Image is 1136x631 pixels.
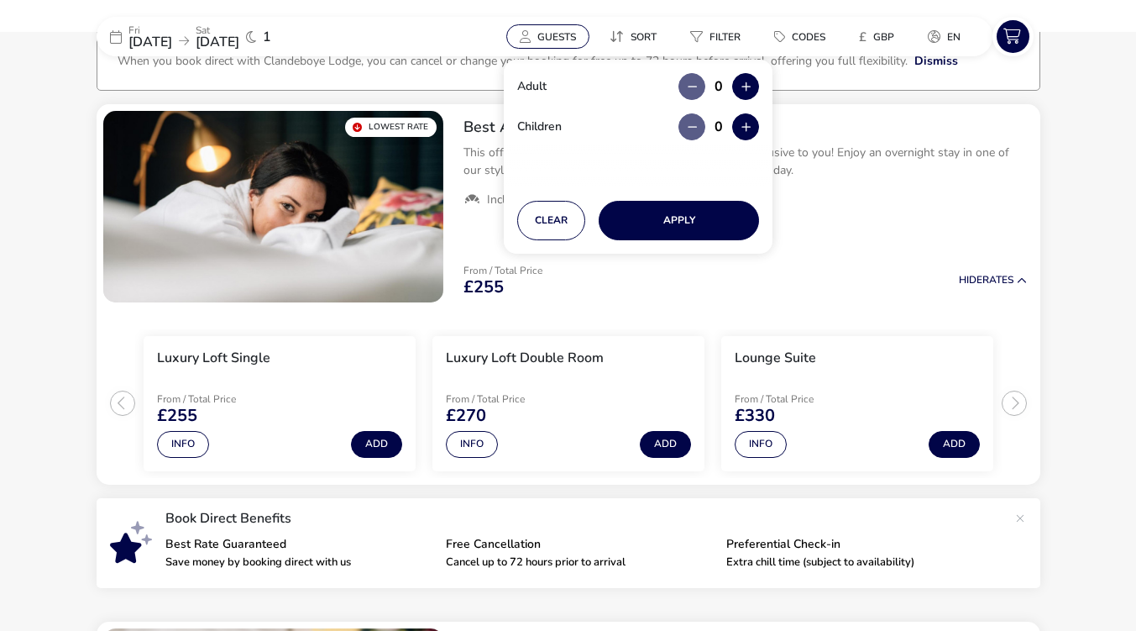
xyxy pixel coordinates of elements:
[165,557,432,568] p: Save money by booking direct with us
[128,25,172,35] p: Fri
[446,350,604,367] h3: Luxury Loft Double Room
[446,408,486,424] span: £270
[929,431,980,458] button: Add
[424,329,713,478] swiper-slide: 2 / 3
[735,431,787,458] button: Info
[735,394,854,404] p: From / Total Price
[596,24,670,49] button: Sort
[873,30,894,44] span: GBP
[97,17,348,56] div: Fri[DATE]Sat[DATE]1
[959,273,982,287] span: Hide
[761,24,845,49] naf-pibe-menu-bar-item: Codes
[135,329,424,478] swiper-slide: 1 / 3
[845,24,908,49] button: £GBP
[596,24,677,49] naf-pibe-menu-bar-item: Sort
[506,24,589,49] button: Guests
[196,25,239,35] p: Sat
[128,33,172,51] span: [DATE]
[196,33,239,51] span: [DATE]
[914,24,981,49] naf-pibe-menu-bar-item: en
[677,24,761,49] naf-pibe-menu-bar-item: Filter
[631,30,657,44] span: Sort
[118,53,908,69] p: When you book direct with Clandeboye Lodge, you can cancel or change your booking for free up to ...
[103,111,443,302] swiper-slide: 1 / 1
[157,350,270,367] h3: Luxury Loft Single
[463,279,504,296] span: £255
[157,408,197,424] span: £255
[517,201,585,240] button: Clear
[726,557,993,568] p: Extra chill time (subject to availability)
[446,394,565,404] p: From / Total Price
[446,431,498,458] button: Info
[517,121,575,133] label: Children
[677,24,754,49] button: Filter
[735,408,775,424] span: £330
[446,557,713,568] p: Cancel up to 72 hours prior to arrival
[446,539,713,550] p: Free Cancellation
[735,350,816,367] h3: Lounge Suite
[351,431,402,458] button: Add
[165,512,1007,525] p: Book Direct Benefits
[487,192,584,208] span: Includes Breakfast
[165,539,432,550] p: Best Rate Guaranteed
[640,431,691,458] button: Add
[845,24,914,49] naf-pibe-menu-bar-item: £GBP
[537,30,576,44] span: Guests
[947,30,961,44] span: en
[463,266,542,276] p: From / Total Price
[914,24,974,49] button: en
[463,144,1027,179] p: This offer is not available on any other website and is exclusive to you! Enjoy an overnight stay...
[859,29,866,45] i: £
[599,201,759,240] button: Apply
[506,24,596,49] naf-pibe-menu-bar-item: Guests
[959,275,1027,286] button: HideRates
[726,539,993,550] p: Preferential Check-in
[761,24,839,49] button: Codes
[345,118,437,137] div: Lowest Rate
[157,394,276,404] p: From / Total Price
[450,104,1040,222] div: Best Available B&B Rate GuaranteedThis offer is not available on any other website and is exclusi...
[517,81,560,92] label: Adult
[709,30,741,44] span: Filter
[463,118,1027,137] h2: Best Available B&B Rate Guaranteed
[713,329,1002,478] swiper-slide: 3 / 3
[263,30,271,44] span: 1
[157,431,209,458] button: Info
[792,30,825,44] span: Codes
[914,52,958,70] button: Dismiss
